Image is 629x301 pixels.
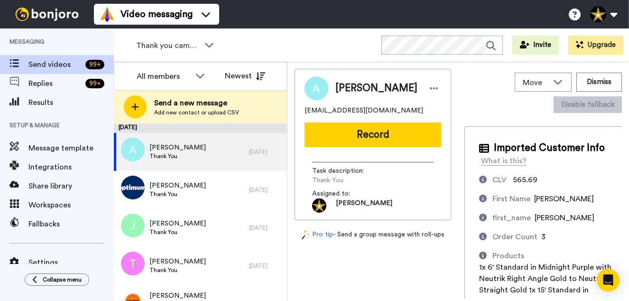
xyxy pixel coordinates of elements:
span: Share library [28,180,114,192]
div: 99 + [85,79,104,88]
button: Collapse menu [25,273,89,286]
span: [PERSON_NAME] [335,81,417,95]
span: Results [28,97,114,108]
span: Assigned to: [312,189,379,198]
div: [DATE] [114,123,287,133]
span: Send a new message [154,97,239,109]
button: Newest [218,66,272,85]
span: Imported Customer Info [494,141,605,155]
span: Task description : [312,166,379,176]
img: j.png [121,214,145,237]
img: vm-color.svg [100,7,115,22]
div: Order Count [492,231,537,243]
span: Thank You [149,266,206,274]
span: Move [523,77,548,88]
button: Dismiss [576,73,622,92]
span: Thank You [149,152,206,160]
div: What is this? [481,155,527,167]
span: Message template [28,142,114,154]
span: [PERSON_NAME] [535,214,594,222]
span: [PERSON_NAME] [336,198,392,213]
span: Thank You [312,176,402,185]
span: Workspaces [28,199,114,211]
span: [EMAIL_ADDRESS][DOMAIN_NAME] [305,106,423,115]
span: Collapse menu [43,276,82,283]
div: - Send a group message with roll-ups [295,230,451,240]
button: Invite [512,36,559,55]
span: [PERSON_NAME] [149,219,206,228]
button: Record [305,122,441,147]
div: [DATE] [249,148,282,156]
span: Integrations [28,161,114,173]
span: Thank You [149,228,206,236]
button: Upgrade [568,36,623,55]
img: 97f010d7-37d5-43e8-88ad-0137151ed1f4-1597366258.jpg [312,198,326,213]
img: bj-logo-header-white.svg [11,8,83,21]
div: Open Intercom Messenger [597,269,620,292]
div: Products [492,250,524,262]
span: 3 [541,233,546,241]
div: [DATE] [249,186,282,194]
span: Send videos [28,59,82,70]
span: Add new contact or upload CSV [154,109,239,116]
img: magic-wand.svg [302,230,310,240]
span: [PERSON_NAME] [149,257,206,266]
span: [PERSON_NAME] [534,195,594,203]
img: cc3d3d48-7ed1-42de-8de6-bb83eb02d826.png [121,176,145,199]
div: First Name [492,193,530,205]
span: [PERSON_NAME] [149,181,206,190]
a: Pro tip [302,230,333,240]
span: Settings [28,257,114,268]
div: first_name [492,212,531,224]
button: Disable fallback [554,96,622,113]
span: [PERSON_NAME] [149,143,206,152]
img: t.png [121,252,145,275]
span: Replies [28,78,82,89]
span: Video messaging [120,8,193,21]
span: 565.69 [513,176,537,184]
span: Thank you campaign [136,40,200,51]
div: 99 + [85,60,104,69]
div: CLV [492,174,507,186]
div: All members [137,71,191,82]
img: a.png [121,138,145,161]
span: Thank You [149,190,206,198]
span: [PERSON_NAME] [149,291,206,301]
div: [DATE] [249,224,282,232]
img: Image of Andy [305,76,328,100]
div: [DATE] [249,262,282,270]
span: Fallbacks [28,218,114,230]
